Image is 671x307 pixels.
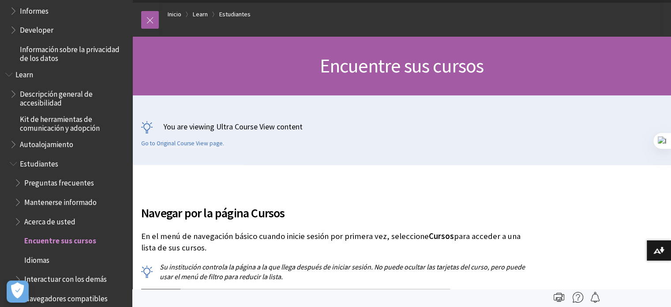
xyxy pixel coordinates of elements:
span: Encuentre sus cursos [24,233,96,245]
a: Estudiantes [219,9,251,20]
span: Encuentre sus cursos [319,53,484,78]
span: Navegadores compatibles [24,291,108,303]
h2: Navegar por la página Cursos [141,193,532,222]
span: Autoalojamiento [20,137,73,149]
p: You are viewing Ultra Course View content [141,121,662,132]
span: Acerca de usted [24,214,75,226]
img: Print [554,292,564,303]
span: Cursos [429,231,454,241]
span: Estudiantes [20,156,58,168]
a: Learn [193,9,208,20]
span: Kit de herramientas de comunicación y adopción [20,112,126,133]
a: Inicio [168,9,181,20]
p: Su institución controla la página a la que llega después de iniciar sesión. No puede ocultar las ... [141,262,532,282]
span: Descripción general de accesibilidad [20,87,126,107]
span: Preguntas frecuentes [24,175,94,187]
img: More help [573,292,583,303]
span: Idiomas [24,253,49,265]
span: Developer [20,23,53,34]
p: En el menú de navegación básico cuando inicie sesión por primera vez, seleccione para acceder a u... [141,231,532,254]
img: Follow this page [590,292,600,303]
span: Learn [15,67,33,79]
span: Interactuar con los demás [24,272,107,284]
a: Go to Original Course View page. [141,140,224,148]
span: Informes [20,4,49,15]
span: Información sobre la privacidad de los datos [20,42,126,63]
button: Abrir preferencias [7,280,29,303]
span: Mantenerse informado [24,195,97,207]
